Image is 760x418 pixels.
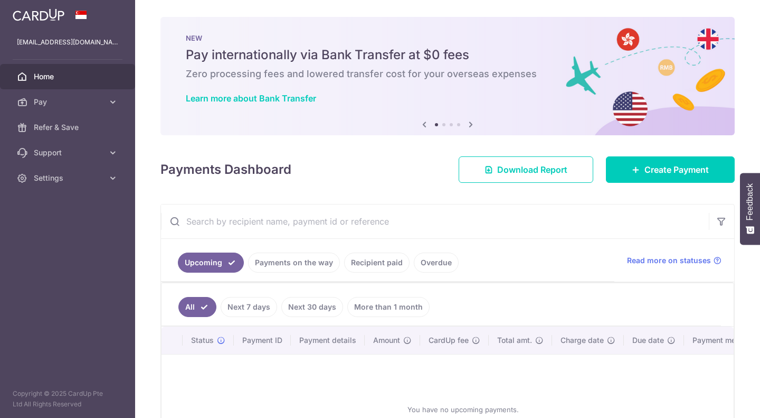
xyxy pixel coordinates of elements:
span: Support [34,147,103,158]
a: Overdue [414,253,459,273]
span: Create Payment [644,163,709,176]
span: Due date [632,335,664,346]
iframe: Opens a widget where you can find more information [692,386,749,413]
p: NEW [186,34,709,42]
span: Charge date [560,335,604,346]
h6: Zero processing fees and lowered transfer cost for your overseas expenses [186,68,709,80]
span: Status [191,335,214,346]
span: Amount [373,335,400,346]
span: Home [34,71,103,82]
span: Total amt. [497,335,532,346]
span: Feedback [745,183,755,220]
a: Payments on the way [248,253,340,273]
span: Refer & Save [34,122,103,133]
a: Recipient paid [344,253,410,273]
a: Read more on statuses [627,255,721,266]
a: Next 30 days [281,297,343,317]
a: Download Report [459,156,593,183]
a: Create Payment [606,156,735,183]
h4: Payments Dashboard [160,160,291,179]
a: Next 7 days [221,297,277,317]
input: Search by recipient name, payment id or reference [161,205,709,238]
span: Read more on statuses [627,255,711,266]
span: Pay [34,97,103,107]
h5: Pay internationally via Bank Transfer at $0 fees [186,47,709,63]
span: Settings [34,173,103,183]
a: More than 1 month [347,297,430,317]
a: Upcoming [178,253,244,273]
a: Learn more about Bank Transfer [186,93,316,104]
span: Download Report [497,163,567,176]
p: [EMAIL_ADDRESS][DOMAIN_NAME] [17,37,118,48]
img: CardUp [13,8,64,21]
a: All [178,297,216,317]
th: Payment ID [234,327,291,354]
th: Payment details [291,327,365,354]
span: CardUp fee [429,335,469,346]
img: Bank transfer banner [160,17,735,135]
button: Feedback - Show survey [740,173,760,245]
